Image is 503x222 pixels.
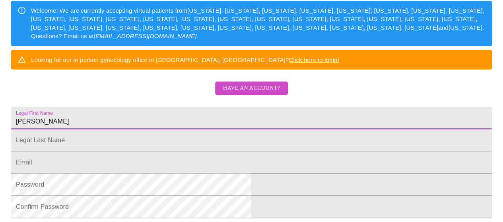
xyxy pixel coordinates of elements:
div: Welcome! We are currently accepting virtual patients from [US_STATE], [US_STATE], [US_STATE], [US... [31,3,486,44]
a: Have an account? [213,90,290,97]
em: [EMAIL_ADDRESS][DOMAIN_NAME] [94,33,197,39]
div: Looking for our in person gynecology office in [GEOGRAPHIC_DATA], [GEOGRAPHIC_DATA]? [31,52,339,67]
span: Have an account? [223,83,280,93]
button: Have an account? [215,81,288,95]
a: Click here to login! [289,56,339,63]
